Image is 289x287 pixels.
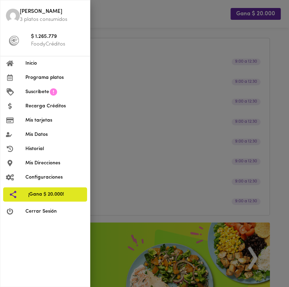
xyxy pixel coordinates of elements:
[28,191,81,198] span: ¡Gana $ 20.000!
[20,16,84,23] p: 3 platos consumidos
[9,35,19,46] img: foody-creditos-black.png
[25,102,84,110] span: Recarga Créditos
[25,117,84,124] span: Mis tarjetas
[31,41,84,48] p: FoodyCréditos
[25,174,84,181] span: Configuraciones
[25,159,84,167] span: Mis Direcciones
[25,208,84,215] span: Cerrar Sesión
[31,33,84,41] span: $ 1.265.779
[25,131,84,138] span: Mis Datos
[20,8,84,16] span: [PERSON_NAME]
[25,74,84,81] span: Programa platos
[256,254,289,287] iframe: Messagebird Livechat Widget
[25,88,49,96] span: Suscríbete
[25,60,84,67] span: Inicio
[25,145,84,153] span: Historial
